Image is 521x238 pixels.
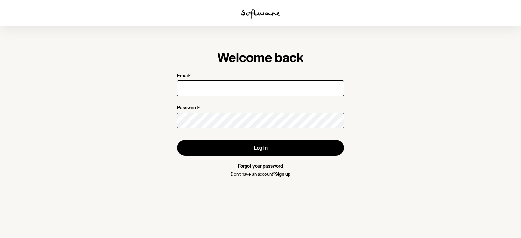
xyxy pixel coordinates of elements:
[177,172,344,177] p: Don't have an account?
[177,73,189,79] p: Email
[275,172,290,177] a: Sign up
[177,140,344,156] button: Log in
[241,9,280,20] img: software logo
[177,105,198,111] p: Password
[177,49,344,65] h1: Welcome back
[238,163,283,169] a: Forgot your password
